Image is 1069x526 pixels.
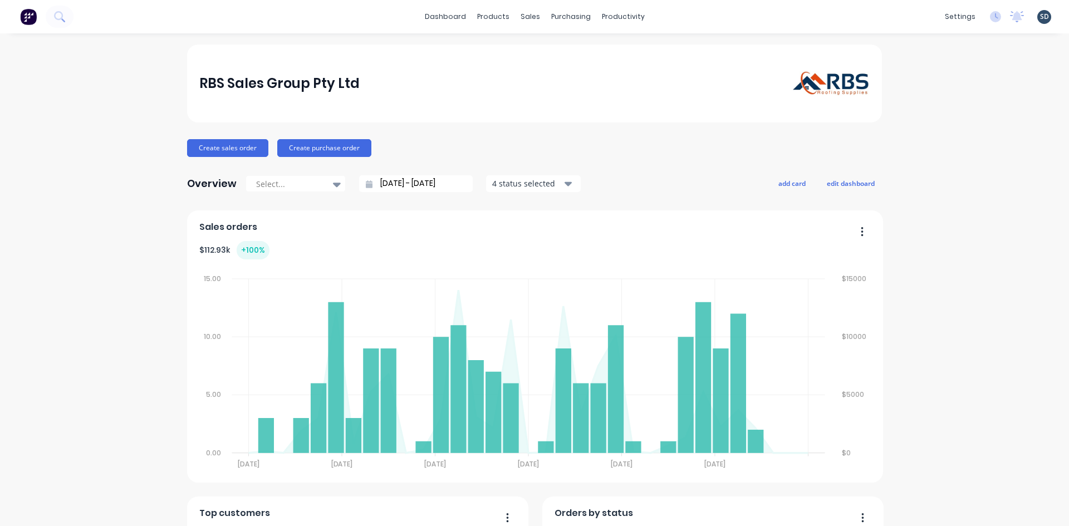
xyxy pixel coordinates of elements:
[203,332,220,341] tspan: 10.00
[199,72,360,95] div: RBS Sales Group Pty Ltd
[331,459,352,469] tspan: [DATE]
[277,139,371,157] button: Create purchase order
[472,8,515,25] div: products
[419,8,472,25] a: dashboard
[546,8,596,25] div: purchasing
[20,8,37,25] img: Factory
[187,173,237,195] div: Overview
[843,390,865,400] tspan: $5000
[518,459,540,469] tspan: [DATE]
[199,241,269,259] div: $ 112.93k
[492,178,562,189] div: 4 status selected
[515,8,546,25] div: sales
[843,274,867,283] tspan: $15000
[199,507,270,520] span: Top customers
[1040,12,1049,22] span: SD
[486,175,581,192] button: 4 status selected
[203,274,220,283] tspan: 15.00
[555,507,633,520] span: Orders by status
[843,332,867,341] tspan: $10000
[205,390,220,400] tspan: 5.00
[939,8,981,25] div: settings
[237,241,269,259] div: + 100 %
[820,176,882,190] button: edit dashboard
[611,459,633,469] tspan: [DATE]
[704,459,726,469] tspan: [DATE]
[187,139,268,157] button: Create sales order
[843,448,852,458] tspan: $0
[199,220,257,234] span: Sales orders
[596,8,650,25] div: productivity
[424,459,446,469] tspan: [DATE]
[771,176,813,190] button: add card
[238,459,259,469] tspan: [DATE]
[205,448,220,458] tspan: 0.00
[792,71,870,96] img: RBS Sales Group Pty Ltd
